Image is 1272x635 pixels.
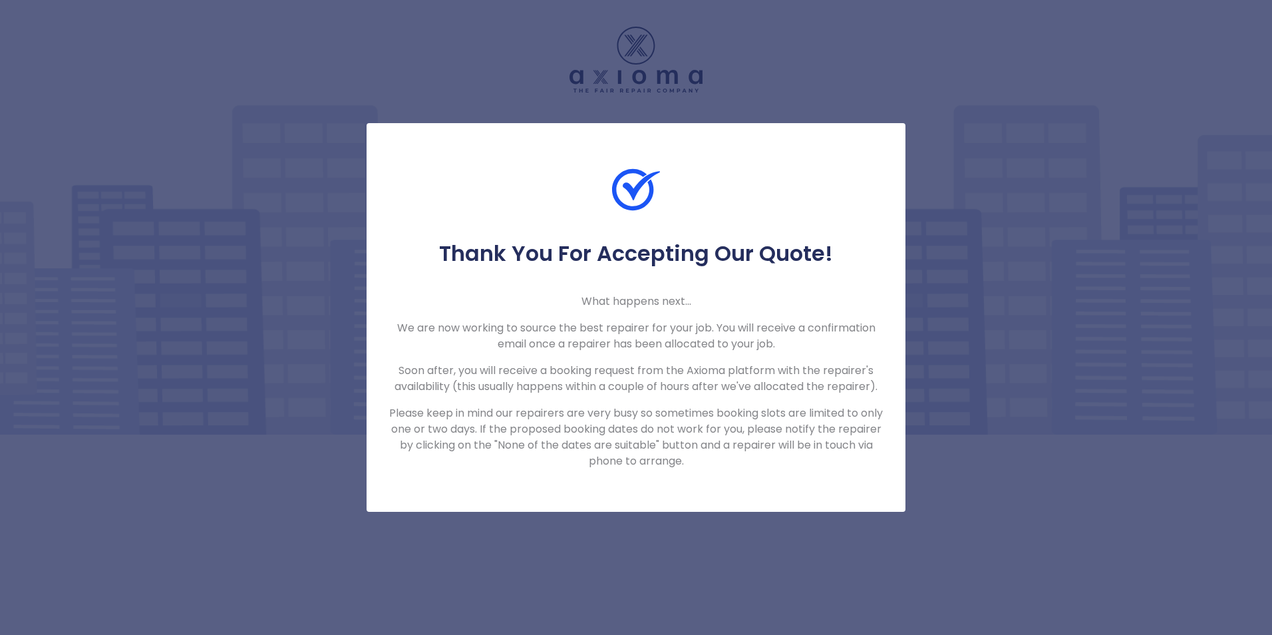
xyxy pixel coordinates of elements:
[388,240,884,267] h5: Thank You For Accepting Our Quote!
[388,363,884,395] p: Soon after, you will receive a booking request from the Axioma platform with the repairer's avail...
[612,166,660,214] img: Check
[388,320,884,352] p: We are now working to source the best repairer for your job. You will receive a confirmation emai...
[388,294,884,310] p: What happens next...
[388,405,884,469] p: Please keep in mind our repairers are very busy so sometimes booking slots are limited to only on...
